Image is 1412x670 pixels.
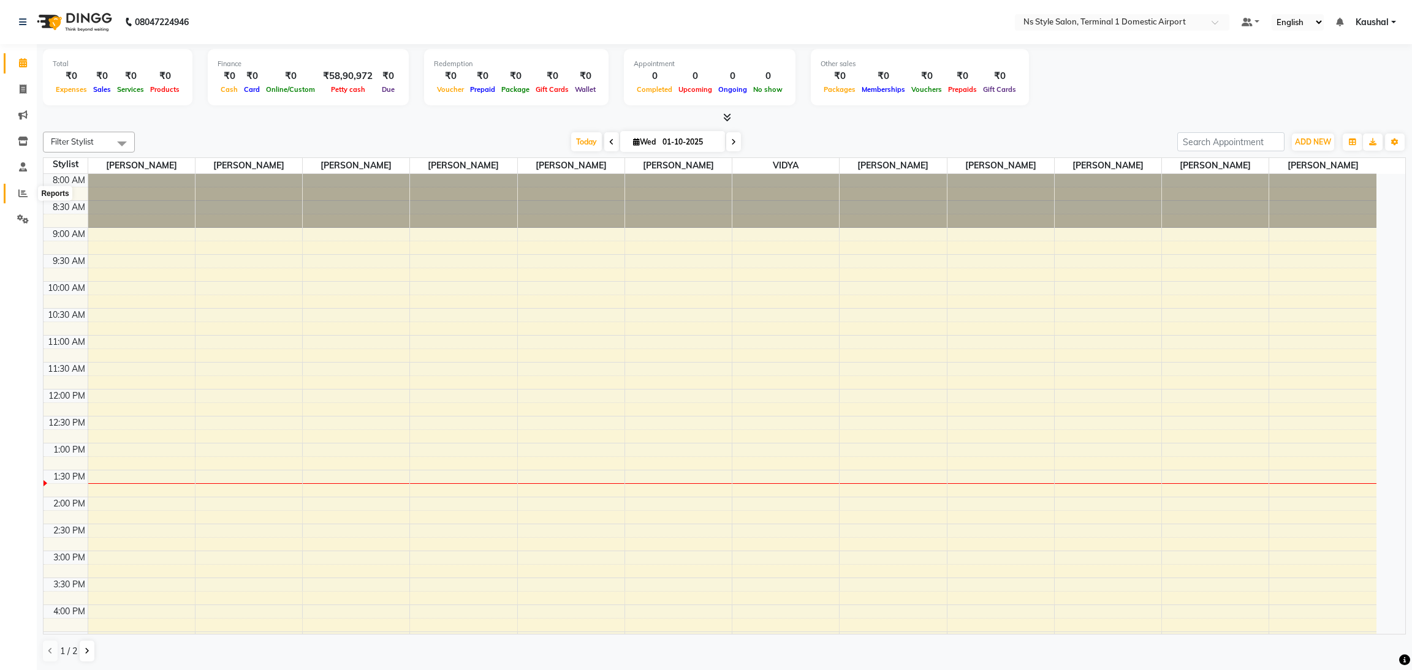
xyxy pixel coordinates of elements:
[44,158,88,171] div: Stylist
[51,524,88,537] div: 2:30 PM
[1177,132,1285,151] input: Search Appointment
[51,578,88,591] div: 3:30 PM
[945,69,980,83] div: ₹0
[114,69,147,83] div: ₹0
[1055,158,1161,173] span: [PERSON_NAME]
[572,85,599,94] span: Wallet
[53,69,90,83] div: ₹0
[498,85,533,94] span: Package
[750,69,786,83] div: 0
[45,309,88,322] div: 10:30 AM
[1292,134,1334,151] button: ADD NEW
[675,85,715,94] span: Upcoming
[53,59,183,69] div: Total
[241,85,263,94] span: Card
[634,85,675,94] span: Completed
[90,85,114,94] span: Sales
[945,85,980,94] span: Prepaids
[630,137,659,146] span: Wed
[715,85,750,94] span: Ongoing
[50,255,88,268] div: 9:30 AM
[328,85,368,94] span: Petty cash
[51,605,88,618] div: 4:00 PM
[50,201,88,214] div: 8:30 AM
[45,363,88,375] div: 11:30 AM
[533,85,572,94] span: Gift Cards
[908,69,945,83] div: ₹0
[53,85,90,94] span: Expenses
[88,158,195,173] span: [PERSON_NAME]
[378,69,399,83] div: ₹0
[195,158,302,173] span: [PERSON_NAME]
[46,390,88,402] div: 12:00 PM
[114,85,147,94] span: Services
[732,158,839,173] span: VIDYA
[715,69,750,83] div: 0
[218,59,399,69] div: Finance
[634,69,675,83] div: 0
[50,174,88,187] div: 8:00 AM
[263,85,318,94] span: Online/Custom
[51,551,88,564] div: 3:00 PM
[980,85,1019,94] span: Gift Cards
[135,5,189,39] b: 08047224946
[572,69,599,83] div: ₹0
[45,282,88,295] div: 10:00 AM
[1295,137,1331,146] span: ADD NEW
[518,158,624,173] span: [PERSON_NAME]
[859,85,908,94] span: Memberships
[38,186,72,201] div: Reports
[467,69,498,83] div: ₹0
[90,69,114,83] div: ₹0
[147,69,183,83] div: ₹0
[46,416,88,429] div: 12:30 PM
[51,470,88,483] div: 1:30 PM
[980,69,1019,83] div: ₹0
[467,85,498,94] span: Prepaid
[31,5,115,39] img: logo
[51,497,88,510] div: 2:00 PM
[51,443,88,456] div: 1:00 PM
[840,158,946,173] span: [PERSON_NAME]
[1269,158,1376,173] span: [PERSON_NAME]
[625,158,732,173] span: [PERSON_NAME]
[410,158,517,173] span: [PERSON_NAME]
[1356,16,1389,29] span: Kaushal
[434,69,467,83] div: ₹0
[218,85,241,94] span: Cash
[434,59,599,69] div: Redemption
[60,645,77,658] span: 1 / 2
[675,69,715,83] div: 0
[303,158,409,173] span: [PERSON_NAME]
[821,69,859,83] div: ₹0
[859,69,908,83] div: ₹0
[241,69,263,83] div: ₹0
[50,228,88,241] div: 9:00 AM
[51,137,94,146] span: Filter Stylist
[434,85,467,94] span: Voucher
[318,69,378,83] div: ₹58,90,972
[908,85,945,94] span: Vouchers
[571,132,602,151] span: Today
[659,133,720,151] input: 2025-10-01
[634,59,786,69] div: Appointment
[45,336,88,348] div: 11:00 AM
[947,158,1054,173] span: [PERSON_NAME]
[51,632,88,645] div: 4:30 PM
[263,69,318,83] div: ₹0
[147,85,183,94] span: Products
[218,69,241,83] div: ₹0
[750,85,786,94] span: No show
[498,69,533,83] div: ₹0
[379,85,398,94] span: Due
[821,59,1019,69] div: Other sales
[1162,158,1269,173] span: [PERSON_NAME]
[533,69,572,83] div: ₹0
[821,85,859,94] span: Packages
